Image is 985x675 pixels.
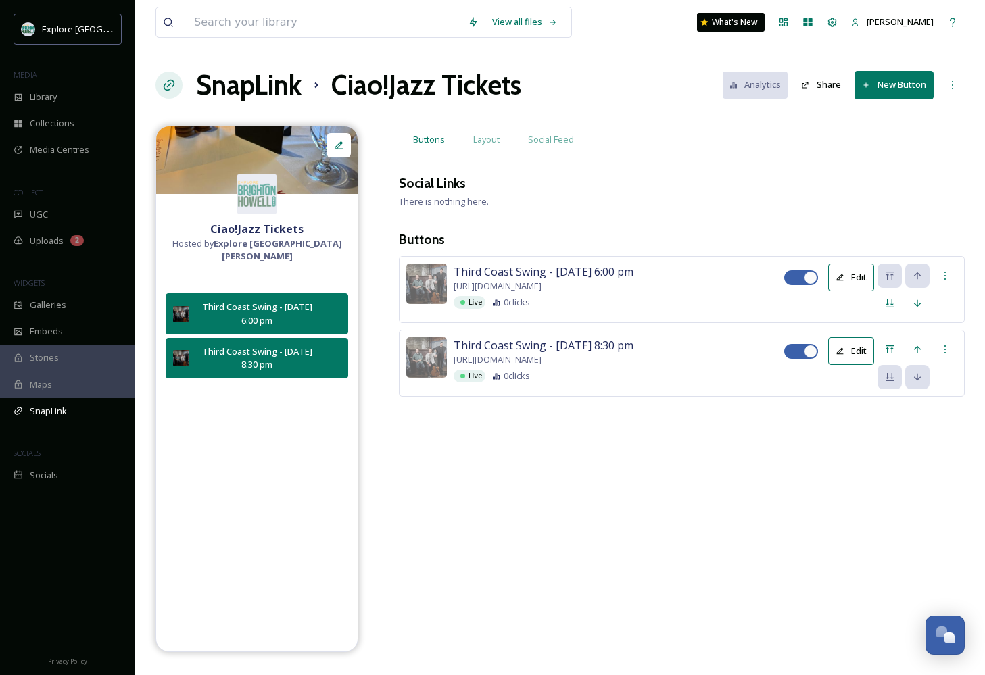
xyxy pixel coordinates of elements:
[30,325,63,338] span: Embeds
[14,70,37,80] span: MEDIA
[485,9,564,35] a: View all files
[214,237,342,262] strong: Explore [GEOGRAPHIC_DATA][PERSON_NAME]
[30,234,64,247] span: Uploads
[454,264,633,280] span: Third Coast Swing - [DATE] 6:00 pm
[30,351,59,364] span: Stories
[399,174,466,193] h3: Social Links
[166,338,348,378] button: Third Coast Swing - [DATE] 8:30 pm
[473,133,500,146] span: Layout
[528,133,574,146] span: Social Feed
[30,143,89,156] span: Media Centres
[697,13,765,32] a: What's New
[30,117,74,130] span: Collections
[828,337,874,365] button: Edit
[30,469,58,482] span: Socials
[187,7,461,37] input: Search your library
[723,72,795,98] a: Analytics
[156,126,358,194] img: f6785a18-fa31-41f7-b980-d6c93d64a599.jpg
[399,230,965,249] h3: Buttons
[30,91,57,103] span: Library
[504,296,530,309] span: 0 clicks
[844,9,940,35] a: [PERSON_NAME]
[406,264,447,304] img: bbdcef01-2371-446b-af0f-a1514f2eb695.jpg
[163,237,351,263] span: Hosted by
[454,337,633,353] span: Third Coast Swing - [DATE] 8:30 pm
[504,370,530,382] span: 0 clicks
[867,16,934,28] span: [PERSON_NAME]
[196,65,302,105] a: SnapLink
[30,299,66,311] span: Galleries
[14,278,45,288] span: WIDGETS
[22,22,35,36] img: 67e7af72-b6c8-455a-acf8-98e6fe1b68aa.avif
[794,72,848,98] button: Share
[210,222,304,236] strong: Ciao!Jazz Tickets
[406,337,447,378] img: bbdcef01-2371-446b-af0f-a1514f2eb695.jpg
[42,22,228,35] span: Explore [GEOGRAPHIC_DATA][PERSON_NAME]
[196,301,318,326] div: Third Coast Swing - [DATE] 6:00 pm
[48,652,87,668] a: Privacy Policy
[723,72,788,98] button: Analytics
[454,353,542,366] span: [URL][DOMAIN_NAME]
[454,280,542,293] span: [URL][DOMAIN_NAME]
[48,657,87,666] span: Privacy Policy
[14,448,41,458] span: SOCIALS
[926,616,965,655] button: Open Chat
[173,306,189,322] img: bbdcef01-2371-446b-af0f-a1514f2eb695.jpg
[237,174,277,214] img: 67e7af72-b6c8-455a-acf8-98e6fe1b68aa.avif
[173,350,189,366] img: bbdcef01-2371-446b-af0f-a1514f2eb695.jpg
[454,296,485,309] div: Live
[454,370,485,382] div: Live
[70,235,84,246] div: 2
[331,65,521,105] h1: Ciao!Jazz Tickets
[413,133,445,146] span: Buttons
[30,378,52,391] span: Maps
[399,195,489,207] span: There is nothing here.
[855,71,934,99] button: New Button
[196,345,318,371] div: Third Coast Swing - [DATE] 8:30 pm
[30,405,67,418] span: SnapLink
[828,264,874,291] button: Edit
[14,187,43,197] span: COLLECT
[166,293,348,334] button: Third Coast Swing - [DATE] 6:00 pm
[30,208,48,221] span: UGC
